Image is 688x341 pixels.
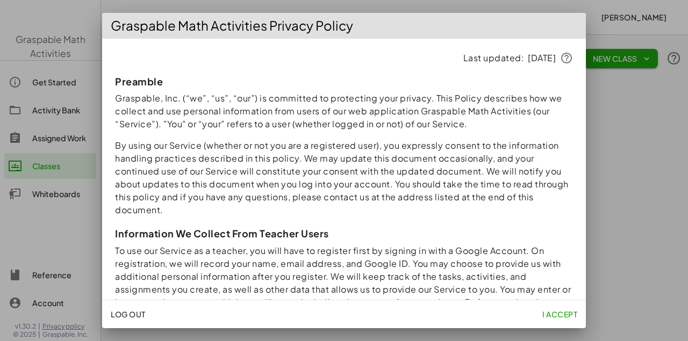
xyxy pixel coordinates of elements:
[102,13,586,39] div: Graspable Math Activities Privacy Policy
[115,52,573,64] p: Last updated: [DATE]
[115,92,573,130] p: Graspable, Inc. (“we”, “us”, “our”) is committed to protecting your privacy. This Policy describe...
[106,304,150,324] button: Log Out
[115,75,573,88] h3: Preamble
[111,309,146,319] span: Log Out
[115,227,573,240] h3: Information We Collect From Teacher Users
[538,304,582,324] button: I accept
[115,139,573,216] p: By using our Service (whether or not you are a registered user), you expressly consent to the inf...
[542,309,577,319] span: I accept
